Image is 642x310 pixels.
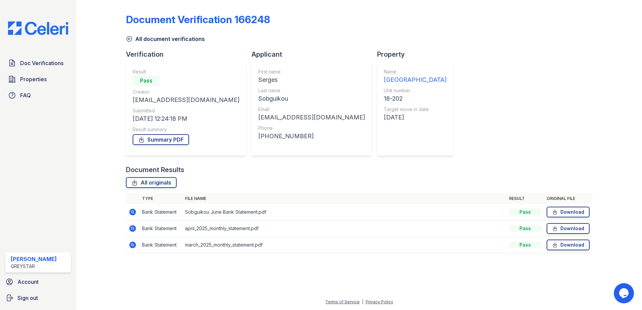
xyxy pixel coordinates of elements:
a: Privacy Policy [366,299,393,304]
a: Name [GEOGRAPHIC_DATA] [384,68,447,85]
img: CE_Logo_Blue-a8612792a0a2168367f1c8372b55b34899dd931a85d93a1a3d3e32e68fde9ad4.png [3,21,74,35]
div: Result summary [133,126,239,133]
td: Bank Statement [139,220,182,237]
span: Sign out [17,294,38,302]
div: Sobguikou [258,94,365,103]
a: Sign out [3,291,74,305]
th: Result [506,193,544,204]
td: march_2025_monthly_statement.pdf [182,237,506,253]
span: Properties [20,75,47,83]
a: FAQ [5,89,71,102]
a: All document verifications [126,35,205,43]
a: All originals [126,177,177,188]
div: [DATE] [384,113,447,122]
div: Pass [509,225,541,232]
td: Sobguikou June Bank Statement.pdf [182,204,506,220]
div: Property [377,50,459,59]
td: Bank Statement [139,237,182,253]
a: Terms of Service [325,299,360,304]
div: Greystar [11,263,57,270]
div: Email [258,106,365,113]
div: Applicant [251,50,377,59]
span: Doc Verifications [20,59,63,67]
div: Result [133,68,239,75]
div: Unit number [384,87,447,94]
div: [PERSON_NAME] [11,255,57,263]
div: [DATE] 12:24:18 PM [133,114,239,123]
iframe: chat widget [614,283,635,303]
div: Pass [509,242,541,248]
a: Account [3,275,74,289]
div: | [362,299,363,304]
a: Summary PDF [133,134,189,145]
div: Serges [258,75,365,85]
a: Properties [5,72,71,86]
div: [GEOGRAPHIC_DATA] [384,75,447,85]
div: Document Results [126,165,184,174]
div: Pass [509,209,541,215]
div: Document Verification 166248 [126,13,270,25]
a: Download [547,223,590,234]
div: [PHONE_NUMBER] [258,132,365,141]
div: Pass [133,75,159,86]
a: Download [547,207,590,217]
td: Bank Statement [139,204,182,220]
span: Account [17,278,39,286]
a: Doc Verifications [5,56,71,70]
th: Type [139,193,182,204]
div: First name [258,68,365,75]
div: [EMAIL_ADDRESS][DOMAIN_NAME] [258,113,365,122]
div: Phone [258,125,365,132]
div: Last name [258,87,365,94]
div: Creator [133,89,239,95]
a: Download [547,240,590,250]
td: april_2025_monthly_statement.pdf [182,220,506,237]
th: Original file [544,193,592,204]
div: Verification [126,50,251,59]
div: [EMAIL_ADDRESS][DOMAIN_NAME] [133,95,239,105]
div: Submitted [133,107,239,114]
div: Name [384,68,447,75]
th: File name [182,193,506,204]
div: Target move in date [384,106,447,113]
div: 18-202 [384,94,447,103]
span: FAQ [20,91,31,99]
